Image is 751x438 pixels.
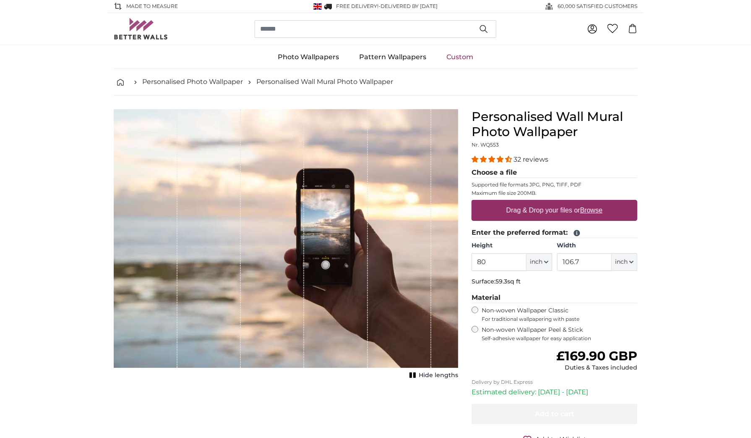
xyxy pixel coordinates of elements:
[268,46,349,68] a: Photo Wallpapers
[256,77,393,87] a: Personalised Wall Mural Photo Wallpaper
[612,253,637,271] button: inch
[381,3,438,9] span: Delivered by [DATE]
[482,316,637,323] span: For traditional wallpapering with paste
[472,404,637,424] button: Add to cart
[472,293,637,303] legend: Material
[472,181,637,188] p: Supported file formats JPG, PNG, TIFF, PDF
[580,207,602,214] u: Browse
[419,371,458,380] span: Hide lengths
[472,387,637,397] p: Estimated delivery: [DATE] - [DATE]
[503,202,606,219] label: Drag & Drop your files or
[556,348,637,364] span: £169.90 GBP
[472,379,637,386] p: Delivery by DHL Express
[472,109,637,139] h1: Personalised Wall Mural Photo Wallpaper
[482,307,637,323] label: Non-woven Wallpaper Classic
[530,258,542,266] span: inch
[558,3,637,10] span: 60,000 SATISFIED CUSTOMERS
[535,410,574,418] span: Add to cart
[114,109,458,381] div: 1 of 1
[313,3,322,10] img: United Kingdom
[557,241,637,250] label: Width
[527,253,552,271] button: inch
[472,278,637,286] p: Surface:
[436,46,483,68] a: Custom
[142,77,243,87] a: Personalised Photo Wallpaper
[482,335,637,342] span: Self-adhesive wallpaper for easy application
[556,364,637,372] div: Duties & Taxes included
[495,278,521,285] span: 59.3sq ft
[472,155,514,163] span: 4.31 stars
[472,190,637,197] p: Maximum file size 200MB.
[472,241,552,250] label: Height
[615,258,628,266] span: inch
[349,46,436,68] a: Pattern Wallpapers
[472,168,637,178] legend: Choose a file
[407,370,458,381] button: Hide lengths
[472,142,499,148] span: Nr. WQ553
[482,326,637,342] label: Non-woven Wallpaper Peel & Stick
[514,155,548,163] span: 32 reviews
[379,3,438,9] span: -
[114,18,168,39] img: Betterwalls
[114,68,637,96] nav: breadcrumbs
[336,3,379,9] span: FREE delivery!
[472,228,637,238] legend: Enter the preferred format:
[126,3,178,10] span: Made to Measure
